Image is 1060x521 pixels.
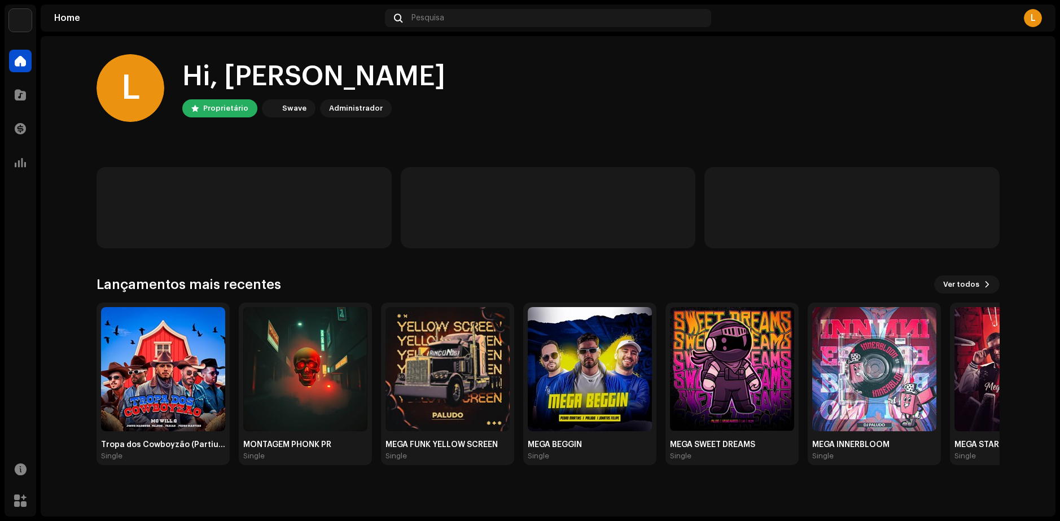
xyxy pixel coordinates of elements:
img: ce59c624-9eaf-40d6-974a-091ed7370604 [101,307,225,431]
img: 89348217-710f-4eef-b9d5-8a915a655a65 [243,307,367,431]
img: 5eb5887d-01c8-4e01-b7a4-0ef74e46ab06 [670,307,794,431]
img: 444b3fcd-e2cc-4f2f-8559-ac6d312b580c [386,307,510,431]
div: Single [386,452,407,461]
div: Single [528,452,549,461]
img: 1710b61e-6121-4e79-a126-bcb8d8a2a180 [9,9,32,32]
img: 1710b61e-6121-4e79-a126-bcb8d8a2a180 [264,102,278,115]
button: Ver todos [934,275,1000,294]
div: L [1024,9,1042,27]
div: Swave [282,102,306,115]
div: Single [670,452,691,461]
div: Single [812,452,834,461]
div: L [97,54,164,122]
div: MEGA BEGGIN [528,440,652,449]
div: Tropa dos Cowboyzão (Partiu Barretão) [101,440,225,449]
div: MONTAGEM PHONK PR [243,440,367,449]
img: 9795fc55-22fc-4c80-ad2f-5ed492902c4c [528,307,652,431]
span: Pesquisa [411,14,444,23]
div: Single [243,452,265,461]
div: Hi, [PERSON_NAME] [182,59,445,95]
div: Single [954,452,976,461]
div: Single [101,452,122,461]
h3: Lançamentos mais recentes [97,275,281,294]
span: Ver todos [943,273,979,296]
img: 8d2babc7-74f9-4e9c-9e5e-6ea435683a66 [812,307,936,431]
div: MEGA INNERBLOOM [812,440,936,449]
div: Proprietário [203,102,248,115]
div: Home [54,14,380,23]
div: MEGA FUNK YELLOW SCREEN [386,440,510,449]
div: MEGA SWEET DREAMS [670,440,794,449]
div: Administrador [329,102,383,115]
